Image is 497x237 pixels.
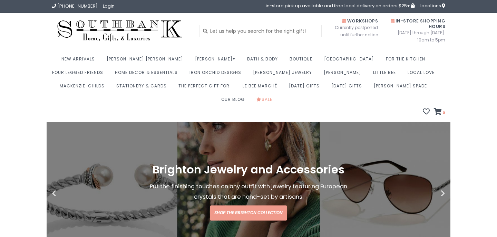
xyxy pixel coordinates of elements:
a: Le Bee Marché [243,81,281,95]
span: [PHONE_NUMBER] [57,3,98,9]
a: [DATE] Gifts [289,81,323,95]
span: [DATE] through [DATE]: 10am to 5pm [388,29,445,44]
a: Bath & Body [247,54,281,68]
a: The perfect gift for: [178,81,234,95]
a: Sale [256,95,276,108]
a: [PERSON_NAME] [324,68,365,81]
a: Home Decor & Essentials [115,68,181,81]
a: Boutique [290,54,316,68]
a: Locations [417,3,445,8]
a: [GEOGRAPHIC_DATA] [324,54,378,68]
a: Local Love [408,68,438,81]
a: MacKenzie-Childs [60,81,108,95]
input: Let us help you search for the right gift! [199,25,322,37]
img: Southbank Gift Company -- Home, Gifts, and Luxuries [52,18,188,44]
span: Currently postponed until further notice [326,24,378,38]
span: in-store pick up available and free local delivery on orders $25+ [266,3,415,8]
a: Four Legged Friends [52,68,107,81]
a: Our Blog [221,95,248,108]
a: Little Bee [373,68,399,81]
a: New Arrivals [61,54,98,68]
h1: Brighton Jewelry and Accessories [142,164,355,176]
a: [DATE] Gifts [331,81,366,95]
a: For the Kitchen [386,54,429,68]
a: Stationery & Cards [116,81,170,95]
a: Iron Orchid Designs [189,68,245,81]
span: 0 [442,110,445,115]
a: 0 [434,109,445,116]
a: [PERSON_NAME]® [195,54,239,68]
span: In-Store Shopping Hours [391,18,445,29]
a: [PERSON_NAME] [PERSON_NAME] [107,54,187,68]
span: Put the finishing touches on any outfit with jewelry featuring European crystals that are hand-se... [150,183,347,201]
span: Workshops [342,18,378,24]
a: [PHONE_NUMBER] [52,3,98,9]
a: [PERSON_NAME] Jewelry [253,68,315,81]
span: Locations [420,2,445,9]
a: [PERSON_NAME] Spade [374,81,430,95]
a: Shop the Brighton Collection [210,206,287,221]
button: Next [411,190,445,197]
a: Login [103,3,115,9]
button: Previous [52,190,86,197]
